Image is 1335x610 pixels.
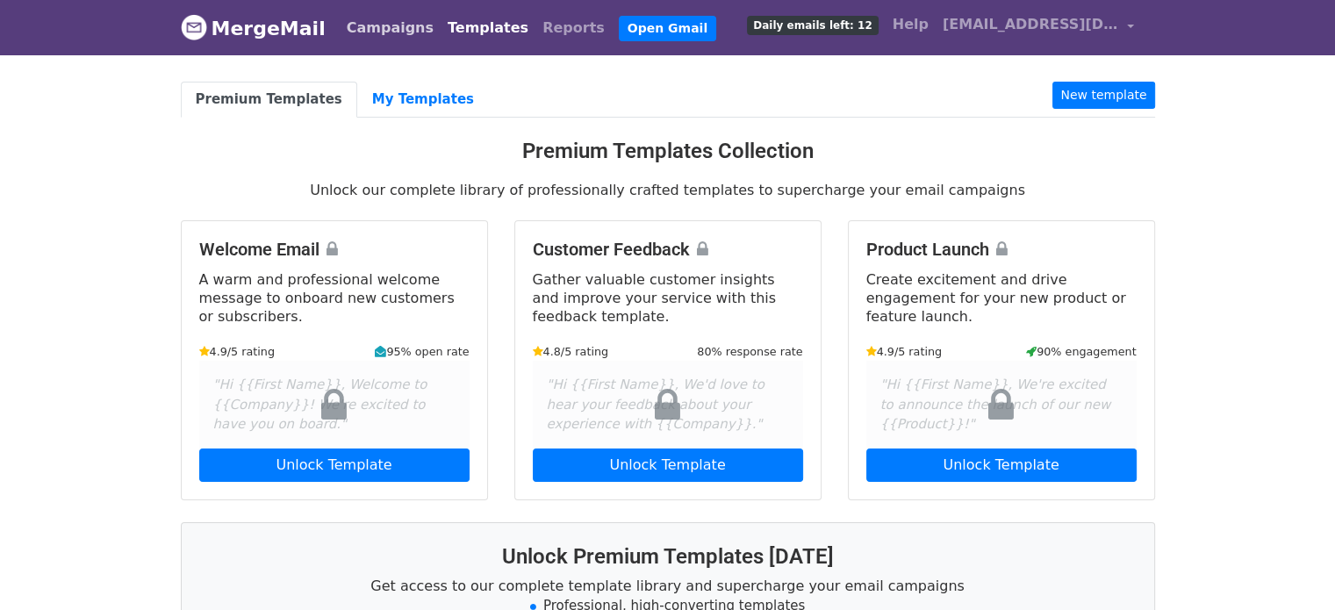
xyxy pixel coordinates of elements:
[866,239,1137,260] h4: Product Launch
[943,14,1118,35] span: [EMAIL_ADDRESS][DOMAIN_NAME]
[181,10,326,47] a: MergeMail
[740,7,885,42] a: Daily emails left: 12
[619,16,716,41] a: Open Gmail
[441,11,535,46] a: Templates
[533,239,803,260] h4: Customer Feedback
[697,343,802,360] small: 80% response rate
[533,270,803,326] p: Gather valuable customer insights and improve your service with this feedback template.
[199,361,470,449] div: "Hi {{First Name}}, Welcome to {{Company}}! We're excited to have you on board."
[866,361,1137,449] div: "Hi {{First Name}}, We're excited to announce the launch of our new {{Product}}!"
[866,270,1137,326] p: Create excitement and drive engagement for your new product or feature launch.
[1026,343,1137,360] small: 90% engagement
[199,343,276,360] small: 4.9/5 rating
[533,449,803,482] a: Unlock Template
[866,449,1137,482] a: Unlock Template
[1247,526,1335,610] div: Widget de chat
[533,343,609,360] small: 4.8/5 rating
[1247,526,1335,610] iframe: Chat Widget
[199,239,470,260] h4: Welcome Email
[340,11,441,46] a: Campaigns
[533,361,803,449] div: "Hi {{First Name}}, We'd love to hear your feedback about your experience with {{Company}}."
[535,11,612,46] a: Reports
[747,16,878,35] span: Daily emails left: 12
[181,82,357,118] a: Premium Templates
[936,7,1141,48] a: [EMAIL_ADDRESS][DOMAIN_NAME]
[203,577,1133,595] p: Get access to our complete template library and supercharge your email campaigns
[375,343,469,360] small: 95% open rate
[866,343,943,360] small: 4.9/5 rating
[181,139,1155,164] h3: Premium Templates Collection
[1052,82,1154,109] a: New template
[357,82,489,118] a: My Templates
[886,7,936,42] a: Help
[199,270,470,326] p: A warm and professional welcome message to onboard new customers or subscribers.
[181,181,1155,199] p: Unlock our complete library of professionally crafted templates to supercharge your email campaigns
[203,544,1133,570] h3: Unlock Premium Templates [DATE]
[199,449,470,482] a: Unlock Template
[181,14,207,40] img: MergeMail logo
